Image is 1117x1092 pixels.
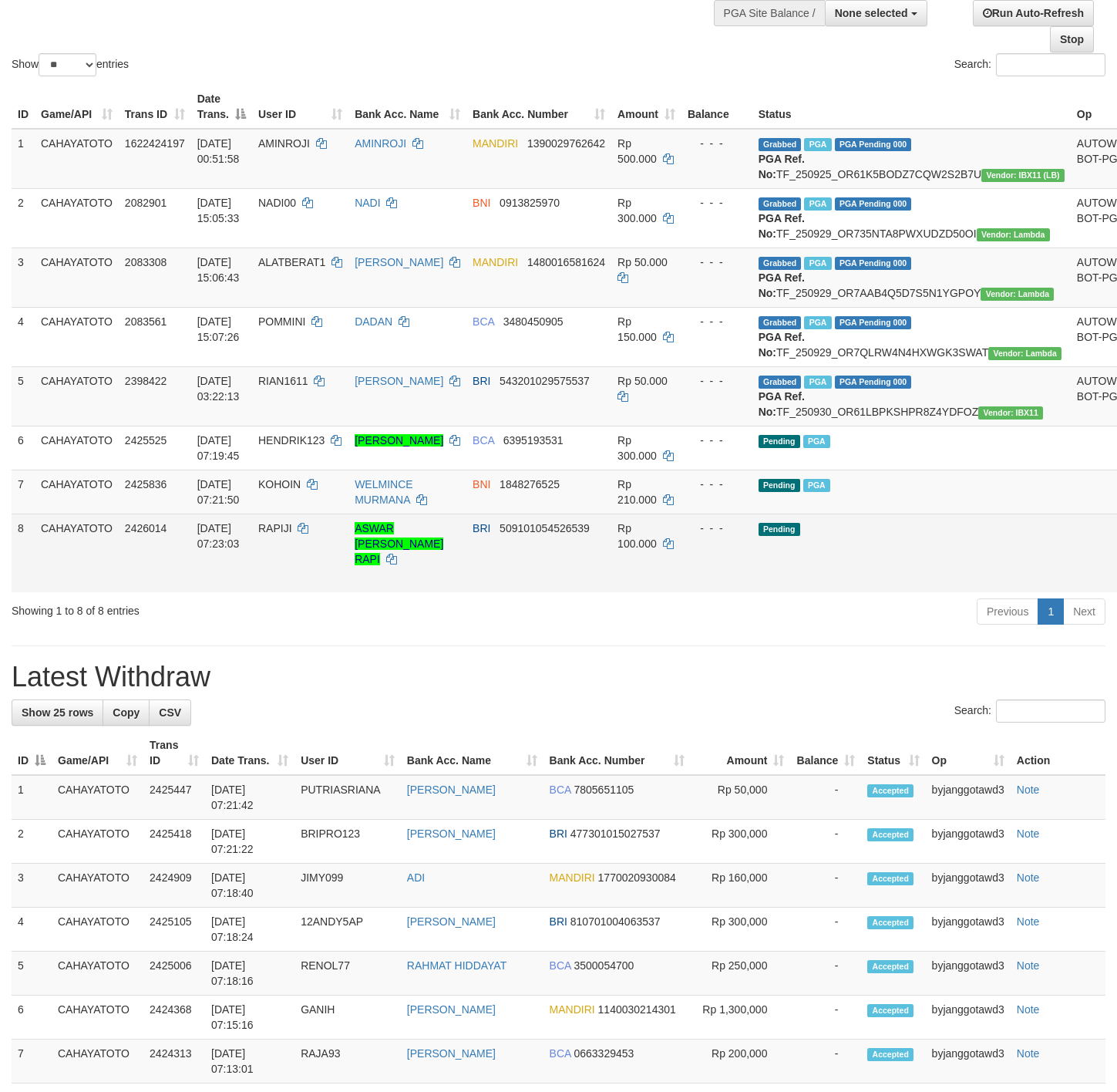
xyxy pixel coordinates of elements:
[926,731,1011,775] th: Op: activate to sort column ascending
[574,784,634,796] span: Copy 7805651105 to clipboard
[759,197,802,211] span: Grabbed
[691,1040,790,1084] td: Rp 200,000
[473,434,494,447] span: BCA
[598,1003,676,1016] span: Copy 1140030214301 to clipboard
[1017,1047,1040,1060] a: Note
[197,197,240,224] span: [DATE] 15:05:33
[12,514,35,592] td: 8
[143,820,205,864] td: 2425418
[12,731,52,775] th: ID: activate to sort column descending
[258,315,305,328] span: POMMINI
[691,864,790,908] td: Rp 160,000
[570,827,661,840] span: Copy 477301015027537 to clipboard
[1050,26,1094,52] a: Stop
[407,827,496,840] a: [PERSON_NAME]
[527,137,605,150] span: Copy 1390029762642 to clipboard
[688,477,746,492] div: - - -
[550,784,571,796] span: BCA
[500,375,590,387] span: Copy 543201029575537 to clipboard
[12,129,35,189] td: 1
[926,864,1011,908] td: byjanggotawd3
[407,871,425,884] a: ADI
[803,435,830,448] span: Marked by byjanggotawd3
[473,197,490,209] span: BNI
[143,952,205,996] td: 2425006
[143,864,205,908] td: 2424909
[35,248,119,307] td: CAHAYATOTO
[752,85,1071,129] th: Status
[205,996,294,1040] td: [DATE] 07:15:16
[125,522,167,534] span: 2426014
[407,959,506,972] a: RAHMAT HIDDAYAT
[197,522,240,550] span: [DATE] 07:23:03
[790,775,861,820] td: -
[867,872,913,885] span: Accepted
[473,256,518,268] span: MANDIRI
[977,598,1038,625] a: Previous
[503,315,564,328] span: Copy 3480450905 to clipboard
[159,706,181,719] span: CSV
[294,908,401,952] td: 12ANDY5AP
[759,271,805,299] b: PGA Ref. No:
[258,478,301,490] span: KOHOIN
[125,375,167,387] span: 2398422
[258,256,325,268] span: ALATBERAT1
[617,256,668,268] span: Rp 50.000
[35,307,119,366] td: CAHAYATOTO
[197,478,240,506] span: [DATE] 07:21:50
[790,996,861,1040] td: -
[1038,598,1064,625] a: 1
[1017,1003,1040,1016] a: Note
[867,916,913,929] span: Accepted
[473,375,490,387] span: BRI
[617,434,657,462] span: Rp 300.000
[861,731,925,775] th: Status: activate to sort column ascending
[804,257,831,270] span: Marked by byjanggotawd1
[35,514,119,592] td: CAHAYATOTO
[205,864,294,908] td: [DATE] 07:18:40
[12,864,52,908] td: 3
[790,820,861,864] td: -
[691,908,790,952] td: Rp 300,000
[835,197,912,211] span: PGA Pending
[355,375,443,387] a: [PERSON_NAME]
[759,435,800,448] span: Pending
[52,908,143,952] td: CAHAYATOTO
[12,85,35,129] th: ID
[294,820,401,864] td: BRIPRO123
[355,197,380,209] a: NADI
[125,197,167,209] span: 2082901
[205,775,294,820] td: [DATE] 07:21:42
[790,731,861,775] th: Balance: activate to sort column ascending
[12,597,454,618] div: Showing 1 to 8 of 8 entries
[759,479,800,492] span: Pending
[205,1040,294,1084] td: [DATE] 07:13:01
[550,1003,595,1016] span: MANDIRI
[294,952,401,996] td: RENOL77
[143,775,205,820] td: 2425447
[473,478,490,490] span: BNI
[550,915,567,928] span: BRI
[294,996,401,1040] td: GANIH
[113,706,140,719] span: Copy
[954,53,1105,76] label: Search:
[981,288,1054,301] span: Vendor URL: https://order7.1velocity.biz
[205,820,294,864] td: [DATE] 07:21:22
[550,827,567,840] span: BRI
[500,197,560,209] span: Copy 0913825970 to clipboard
[790,864,861,908] td: -
[503,434,564,447] span: Copy 6395193531 to clipboard
[996,53,1105,76] input: Search:
[205,908,294,952] td: [DATE] 07:18:24
[688,254,746,270] div: - - -
[926,996,1011,1040] td: byjanggotawd3
[926,952,1011,996] td: byjanggotawd3
[12,699,103,726] a: Show 25 rows
[35,470,119,514] td: CAHAYATOTO
[681,85,752,129] th: Balance
[926,908,1011,952] td: byjanggotawd3
[759,153,805,180] b: PGA Ref. No:
[617,478,657,506] span: Rp 210.000
[149,699,191,726] a: CSV
[759,257,802,270] span: Grabbed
